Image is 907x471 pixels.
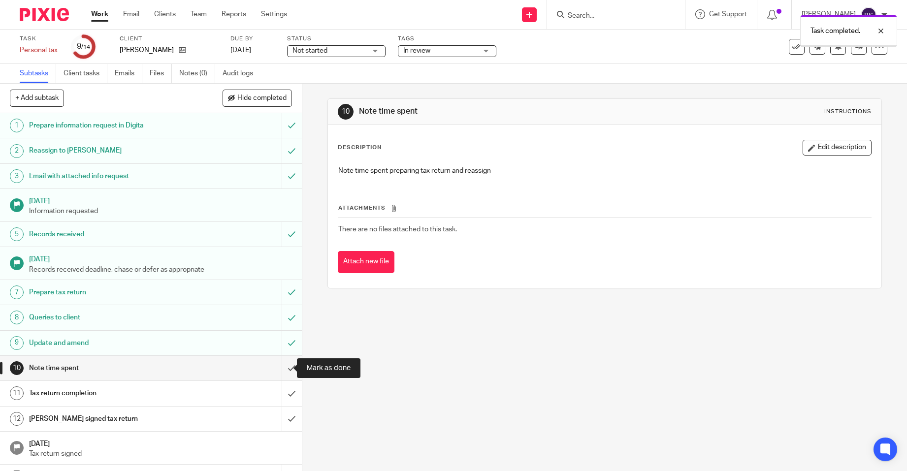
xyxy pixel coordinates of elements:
h1: [DATE] [29,194,292,206]
h1: Reassign to [PERSON_NAME] [29,143,191,158]
a: Client tasks [64,64,107,83]
div: 9 [77,41,90,52]
button: Edit description [803,140,872,156]
h1: [DATE] [29,252,292,264]
div: 12 [10,412,24,426]
label: Due by [230,35,275,43]
small: /14 [81,44,90,50]
p: Information requested [29,206,292,216]
label: Status [287,35,386,43]
div: 5 [10,227,24,241]
button: Hide completed [223,90,292,106]
a: Reports [222,9,246,19]
span: Hide completed [237,94,287,102]
div: 9 [10,336,24,350]
span: In review [403,47,430,54]
a: Work [91,9,108,19]
a: Email [123,9,139,19]
a: Settings [261,9,287,19]
span: [DATE] [230,47,251,54]
p: Records received deadline, chase or defer as appropriate [29,265,292,275]
p: Description [338,144,382,152]
span: There are no files attached to this task. [338,226,457,233]
h1: Email with attached info request [29,169,191,184]
span: Not started [292,47,327,54]
p: Tax return signed [29,449,292,459]
span: Attachments [338,205,386,211]
h1: Tax return completion [29,386,191,401]
h1: [PERSON_NAME] signed tax return [29,411,191,426]
a: Notes (0) [179,64,215,83]
div: 10 [10,361,24,375]
img: svg%3E [861,7,876,23]
h1: Prepare tax return [29,285,191,300]
div: 8 [10,311,24,324]
p: Note time spent preparing tax return and reassign [338,166,871,176]
label: Client [120,35,218,43]
div: Instructions [824,108,872,116]
h1: Update and amend [29,336,191,350]
p: Task completed. [810,26,860,36]
h1: Prepare information request in Digita [29,118,191,133]
img: Pixie [20,8,69,21]
label: Tags [398,35,496,43]
div: 10 [338,104,354,120]
h1: Records received [29,227,191,242]
div: 1 [10,119,24,132]
div: 3 [10,169,24,183]
a: Emails [115,64,142,83]
h1: Queries to client [29,310,191,325]
a: Files [150,64,172,83]
a: Audit logs [223,64,260,83]
div: 11 [10,386,24,400]
a: Subtasks [20,64,56,83]
button: Attach new file [338,251,394,273]
div: 7 [10,285,24,299]
label: Task [20,35,59,43]
div: Personal tax [20,45,59,55]
a: Team [191,9,207,19]
a: Clients [154,9,176,19]
p: [PERSON_NAME] [120,45,174,55]
button: + Add subtask [10,90,64,106]
h1: Note time spent [29,361,191,376]
h1: [DATE] [29,437,292,449]
h1: Note time spent [359,106,626,117]
div: 2 [10,144,24,158]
